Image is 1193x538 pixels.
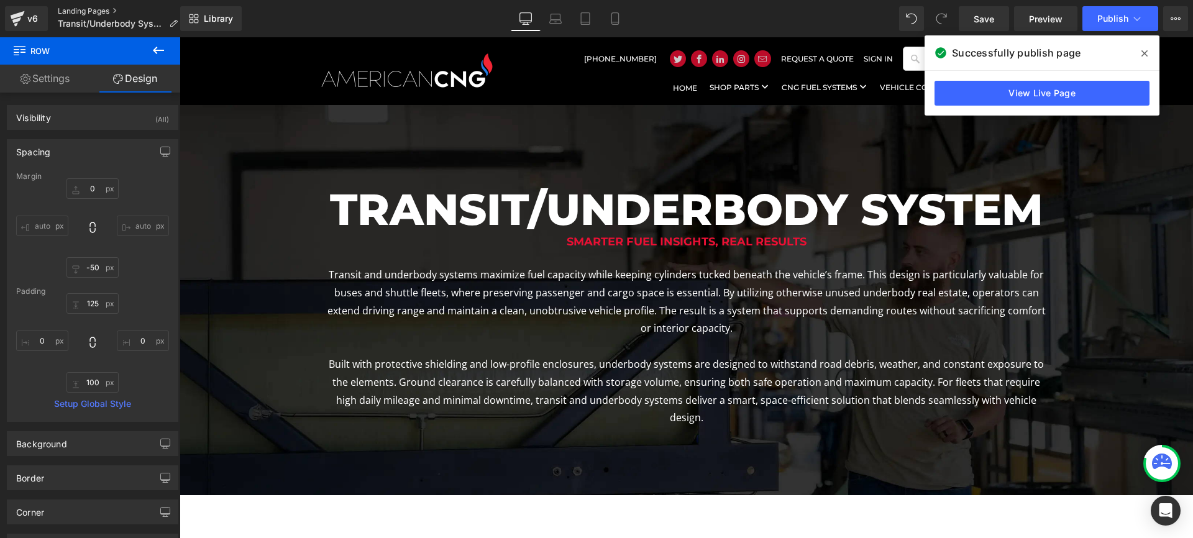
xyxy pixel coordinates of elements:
[570,6,600,31] a: Tablet
[58,6,188,16] a: Landing Pages
[90,65,180,93] a: Design
[575,13,591,30] a: Email American CNG
[144,318,871,390] p: Built with protective shielding and low-profile enclosures, underbody systems are designed to wit...
[600,6,630,31] a: Mobile
[1082,6,1158,31] button: Publish
[144,148,871,196] h1: transit/underbody system
[66,257,119,278] input: 0
[16,466,44,483] div: Border
[144,229,871,300] p: Transit and underbody systems maximize fuel capacity while keeping cylinders tucked beneath the v...
[16,500,44,517] div: Corner
[1029,12,1063,25] span: Preview
[16,399,169,409] a: Setup Global Style
[602,43,688,64] a: CNG Fuel Systems
[140,14,314,52] img: American CNG
[493,44,518,64] a: Home
[843,49,864,58] span: Cart
[58,19,164,29] span: Transit/Underbody System
[117,216,169,236] input: 0
[16,432,67,449] div: Background
[117,331,169,351] input: 0
[16,331,68,351] input: 0
[16,216,68,236] input: 0
[25,11,40,27] div: v6
[204,13,233,24] span: Library
[929,6,954,31] button: Redo
[16,287,169,296] div: Padding
[533,13,549,30] a: American CNG on LinkedIn
[974,12,994,25] span: Save
[601,15,674,29] a: Request A Quote
[952,45,1081,60] span: Successfully publish page
[817,40,873,68] a: Cart
[511,13,528,30] a: American CNG on Facebook
[1097,14,1128,24] span: Publish
[723,9,874,34] input: Search...
[1151,496,1181,526] div: Open Intercom Messenger
[66,178,119,199] input: 0
[16,140,50,157] div: Spacing
[155,106,169,126] div: (All)
[700,43,805,64] a: Vehicle Conversions
[180,6,242,31] a: New Library
[490,13,506,30] a: American CNG on Twitter
[66,372,119,393] input: 0
[935,81,1150,106] a: View Live Page
[554,13,570,30] a: American CNG on Instagram
[530,43,590,64] a: Shop Parts
[511,6,541,31] a: Desktop
[1163,6,1188,31] button: More
[1014,6,1077,31] a: Preview
[899,6,924,31] button: Undo
[16,106,51,123] div: Visibility
[144,196,871,213] h1: Smarter Fuel Insights, Real Results
[541,6,570,31] a: Laptop
[5,6,48,31] a: v6
[684,15,713,29] a: Sign in
[12,37,137,65] span: Row
[405,15,477,29] a: [PHONE_NUMBER]
[66,293,119,314] input: 0
[16,172,169,181] div: Margin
